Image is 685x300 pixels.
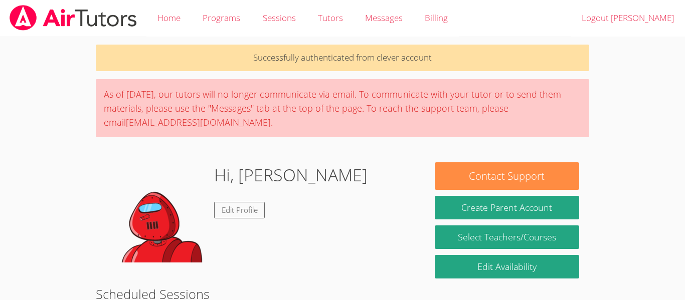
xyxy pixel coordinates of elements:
[435,196,579,219] button: Create Parent Account
[435,255,579,278] a: Edit Availability
[96,79,589,137] div: As of [DATE], our tutors will no longer communicate via email. To communicate with your tutor or ...
[106,162,206,262] img: default.png
[435,162,579,190] button: Contact Support
[96,45,589,71] p: Successfully authenticated from clever account
[435,225,579,249] a: Select Teachers/Courses
[365,12,403,24] span: Messages
[214,162,368,188] h1: Hi, [PERSON_NAME]
[9,5,138,31] img: airtutors_banner-c4298cdbf04f3fff15de1276eac7730deb9818008684d7c2e4769d2f7ddbe033.png
[214,202,265,218] a: Edit Profile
